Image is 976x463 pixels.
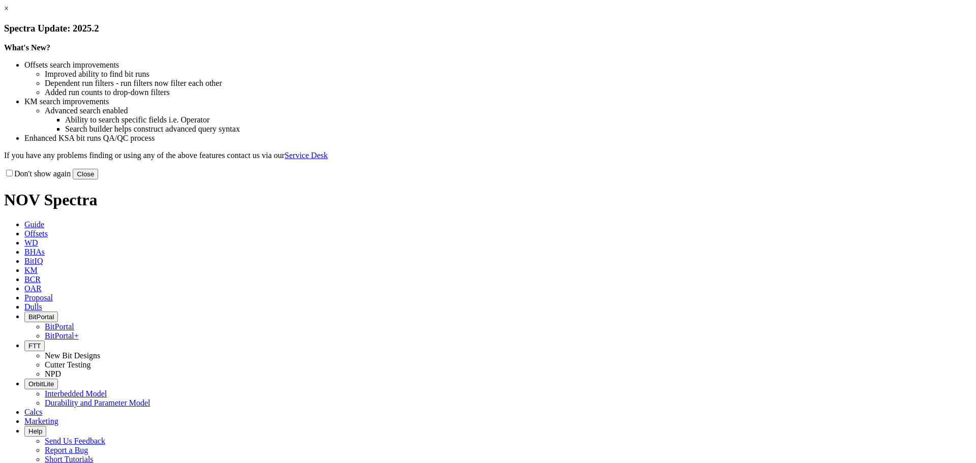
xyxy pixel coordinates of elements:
span: Guide [24,220,44,229]
a: Report a Bug [45,446,88,454]
span: KM [24,266,38,274]
li: Dependent run filters - run filters now filter each other [45,79,972,88]
li: KM search improvements [24,97,972,106]
a: BitPortal [45,322,74,331]
h3: Spectra Update: 2025.2 [4,23,972,34]
a: Send Us Feedback [45,437,105,445]
span: BCR [24,275,41,284]
a: × [4,4,9,13]
input: Don't show again [6,170,13,176]
li: Search builder helps construct advanced query syntax [65,125,972,134]
button: Close [73,169,98,179]
li: Advanced search enabled [45,106,972,115]
span: Offsets [24,229,48,238]
span: BitIQ [24,257,43,265]
span: BitPortal [28,313,54,321]
a: BitPortal+ [45,331,79,340]
span: Dulls [24,302,42,311]
li: Enhanced KSA bit runs QA/QC process [24,134,972,143]
li: Ability to search specific fields i.e. Operator [65,115,972,125]
span: BHAs [24,248,45,256]
a: New Bit Designs [45,351,100,360]
li: Improved ability to find bit runs [45,70,972,79]
a: Durability and Parameter Model [45,398,150,407]
span: Proposal [24,293,53,302]
span: OAR [24,284,42,293]
h1: NOV Spectra [4,191,972,209]
strong: What's New? [4,43,50,52]
span: Marketing [24,417,58,425]
li: Added run counts to drop-down filters [45,88,972,97]
p: If you have any problems finding or using any of the above features contact us via our [4,151,972,160]
label: Don't show again [4,169,71,178]
span: Calcs [24,408,43,416]
a: Service Desk [285,151,328,160]
a: NPD [45,369,61,378]
li: Offsets search improvements [24,60,972,70]
span: Help [28,427,42,435]
a: Cutter Testing [45,360,91,369]
span: FTT [28,342,41,350]
a: Interbedded Model [45,389,107,398]
span: OrbitLite [28,380,54,388]
span: WD [24,238,38,247]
